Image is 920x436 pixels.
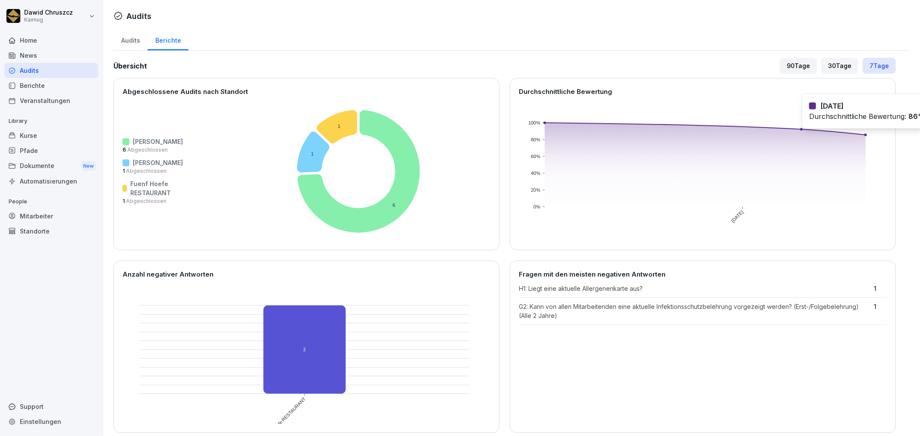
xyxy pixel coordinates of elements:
[4,158,98,174] a: DokumenteNew
[122,197,183,205] p: 1
[519,284,870,293] p: H1: Liegt eine aktuelle Allergenenkarte aus?
[4,143,98,158] a: Pfade
[519,270,887,280] p: Fragen mit den meisten negativen Antworten
[534,204,540,209] text: 0%
[531,187,540,193] text: 20%
[874,284,887,293] p: 1
[126,10,151,22] h1: Audits
[531,154,540,159] text: 60%
[4,93,98,108] a: Veranstaltungen
[528,120,540,125] text: 100%
[126,146,168,153] span: Abgeschlossen
[125,168,166,174] span: Abgeschlossen
[81,161,96,171] div: New
[531,137,540,142] text: 80%
[780,58,817,74] div: 90 Tage
[4,33,98,48] a: Home
[122,270,490,280] p: Anzahl negativer Antworten
[122,87,490,97] p: Abgeschlossene Audits nach Standort
[4,63,98,78] a: Audits
[4,78,98,93] a: Berichte
[4,399,98,414] div: Support
[4,414,98,429] a: Einstellungen
[133,158,183,167] p: [PERSON_NAME]
[122,167,183,175] p: 1
[519,302,870,320] p: G2: Kann von allen Mitarbeitenden eine aktuelle Infektionsschutzbelehrung vorgezeigt werden? (Ers...
[148,28,188,50] a: Berichte
[4,195,98,209] p: People
[874,302,887,320] p: 1
[113,28,148,50] a: Audits
[4,48,98,63] a: News
[130,179,183,197] p: Fuenf Hoefe RESTAURANT
[730,209,744,224] text: [DATE]
[4,224,98,239] a: Standorte
[4,209,98,224] a: Mitarbeiter
[24,9,73,16] p: Dawid Chruszcz
[863,58,896,74] div: 7 Tage
[24,17,73,23] p: Kaimug
[519,87,887,97] p: Durchschnittliche Bewertung
[4,114,98,128] p: Library
[821,58,858,74] div: 30 Tage
[4,158,98,174] div: Dokumente
[531,171,540,176] text: 40%
[133,137,183,146] p: [PERSON_NAME]
[4,174,98,189] a: Automatisierungen
[113,61,147,71] h2: Übersicht
[4,128,98,143] a: Kurse
[122,146,183,154] p: 6
[125,198,166,204] span: Abgeschlossen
